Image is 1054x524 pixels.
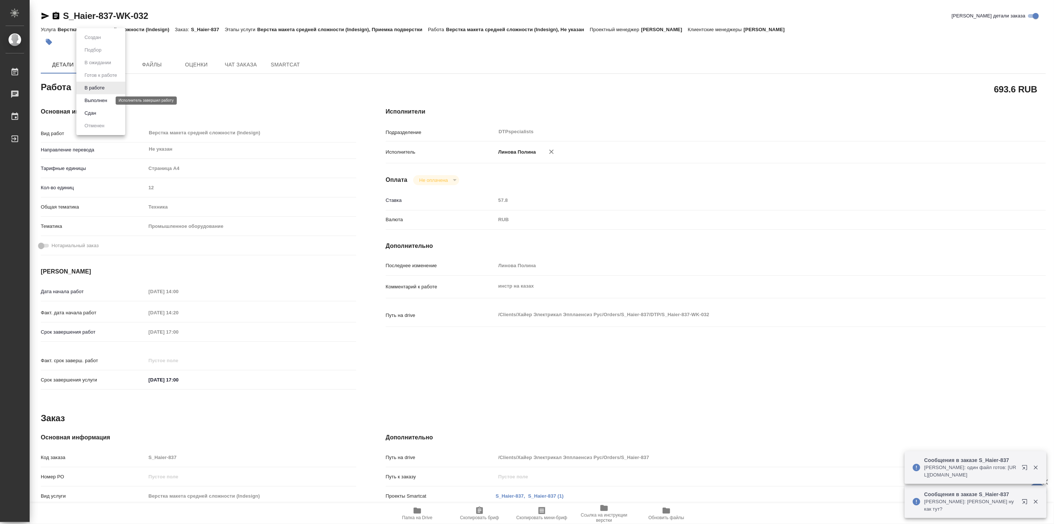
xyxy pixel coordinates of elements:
button: Открыть в новой вкладке [1017,494,1035,512]
button: Готов к работе [82,71,119,79]
button: Закрыть [1028,498,1043,505]
button: Сдан [82,109,98,117]
button: В ожидании [82,59,113,67]
p: Сообщения в заказе S_Haier-837 [924,491,1017,498]
button: Открыть в новой вкладке [1017,460,1035,478]
button: Создан [82,33,103,42]
button: Подбор [82,46,104,54]
button: Выполнен [82,96,109,105]
p: [PERSON_NAME]: один файл готов: [URL][DOMAIN_NAME] [924,464,1017,479]
button: Закрыть [1028,464,1043,471]
p: [PERSON_NAME]: [PERSON_NAME] ну как тут? [924,498,1017,513]
button: Отменен [82,122,107,130]
button: В работе [82,84,107,92]
p: Сообщения в заказе S_Haier-837 [924,456,1017,464]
